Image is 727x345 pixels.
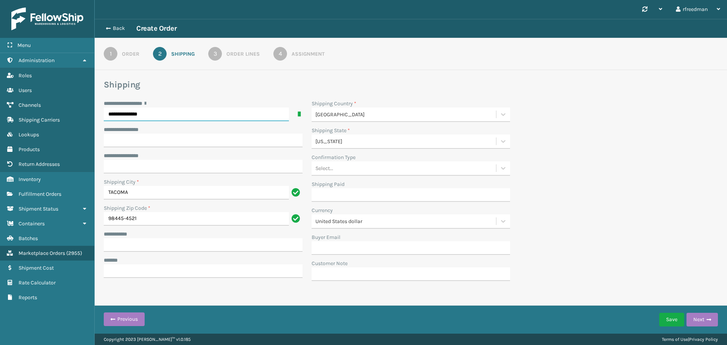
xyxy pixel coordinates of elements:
[662,337,688,342] a: Terms of Use
[689,337,718,342] a: Privacy Policy
[19,146,40,153] span: Products
[19,176,41,183] span: Inventory
[19,72,32,79] span: Roles
[171,50,195,58] div: Shipping
[19,265,54,271] span: Shipment Cost
[208,47,222,61] div: 3
[19,220,45,227] span: Containers
[17,42,31,48] span: Menu
[19,235,38,242] span: Batches
[66,250,82,256] span: ( 2955 )
[662,334,718,345] div: |
[19,250,65,256] span: Marketplace Orders
[312,126,350,134] label: Shipping State
[19,191,61,197] span: Fulfillment Orders
[312,233,340,241] label: Buyer Email
[122,50,139,58] div: Order
[136,24,176,33] h3: Create Order
[104,79,718,91] h3: Shipping
[292,50,324,58] div: Assignment
[315,137,497,145] div: [US_STATE]
[312,180,345,188] label: Shipping Paid
[19,102,41,108] span: Channels
[11,8,83,30] img: logo
[19,87,32,94] span: Users
[104,312,145,326] button: Previous
[659,313,684,326] button: Save
[19,57,55,64] span: Administration
[104,334,191,345] p: Copyright 2023 [PERSON_NAME]™ v 1.0.185
[104,178,139,186] label: Shipping City
[19,161,60,167] span: Return Addresses
[686,313,718,326] button: Next
[315,164,333,172] div: Select...
[312,259,348,267] label: Customer Note
[273,47,287,61] div: 4
[19,131,39,138] span: Lookups
[19,206,58,212] span: Shipment Status
[19,294,37,301] span: Reports
[104,47,117,61] div: 1
[312,206,333,214] label: Currency
[19,117,60,123] span: Shipping Carriers
[226,50,260,58] div: Order Lines
[312,100,356,108] label: Shipping Country
[312,153,356,161] label: Confirmation Type
[315,217,497,225] div: United States dollar
[315,111,497,119] div: [GEOGRAPHIC_DATA]
[153,47,167,61] div: 2
[101,25,136,32] button: Back
[19,279,56,286] span: Rate Calculator
[104,204,150,212] label: Shipping Zip Code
